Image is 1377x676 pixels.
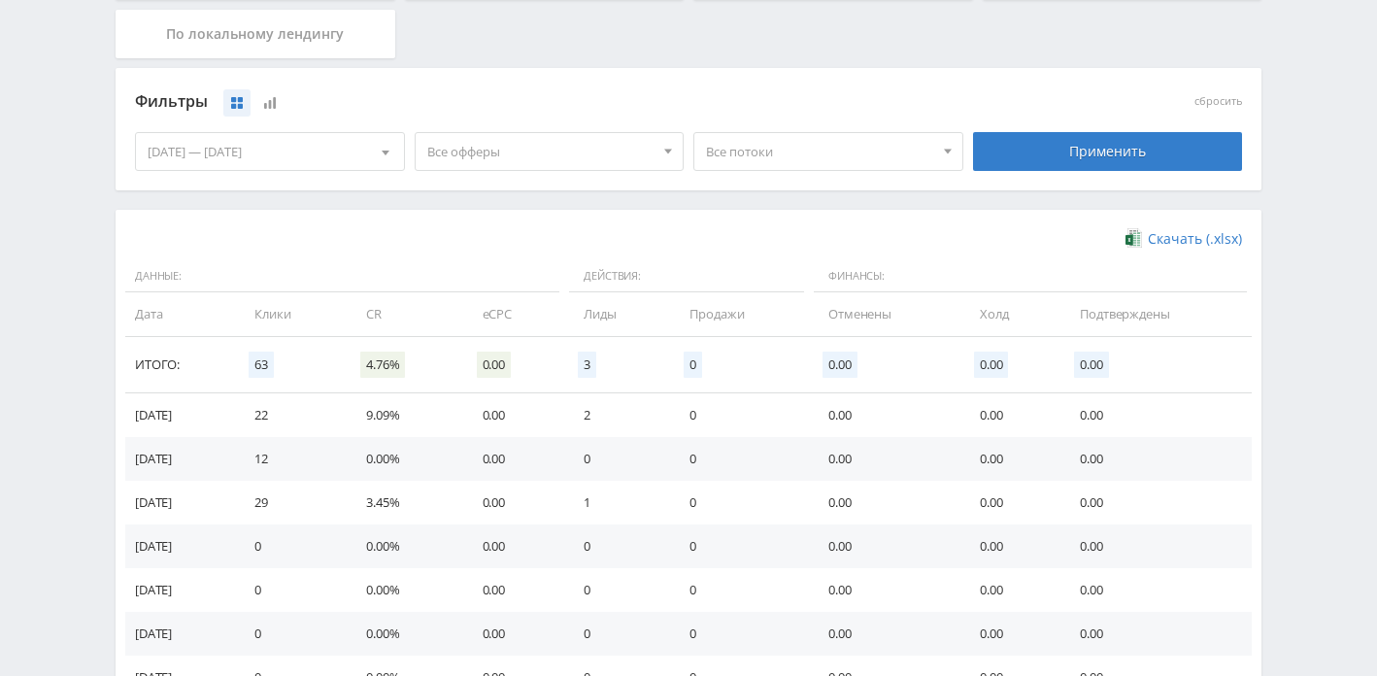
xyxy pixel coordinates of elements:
[347,568,462,612] td: 0.00%
[463,481,565,524] td: 0.00
[564,612,670,656] td: 0
[823,352,856,378] span: 0.00
[809,292,960,336] td: Отменены
[125,524,235,568] td: [DATE]
[125,437,235,481] td: [DATE]
[670,437,809,481] td: 0
[960,393,1060,437] td: 0.00
[347,481,462,524] td: 3.45%
[235,437,347,481] td: 12
[960,292,1060,336] td: Холд
[463,437,565,481] td: 0.00
[960,568,1060,612] td: 0.00
[1060,568,1252,612] td: 0.00
[564,437,670,481] td: 0
[1060,393,1252,437] td: 0.00
[809,612,960,656] td: 0.00
[684,352,702,378] span: 0
[809,568,960,612] td: 0.00
[578,352,596,378] span: 3
[1125,228,1142,248] img: xlsx
[347,437,462,481] td: 0.00%
[670,568,809,612] td: 0
[235,612,347,656] td: 0
[1148,231,1242,247] span: Скачать (.xlsx)
[809,437,960,481] td: 0.00
[347,393,462,437] td: 9.09%
[347,292,462,336] td: CR
[670,292,809,336] td: Продажи
[1194,95,1242,108] button: сбросить
[564,393,670,437] td: 2
[360,352,405,378] span: 4.76%
[706,133,933,170] span: Все потоки
[463,612,565,656] td: 0.00
[1060,437,1252,481] td: 0.00
[136,133,404,170] div: [DATE] — [DATE]
[249,352,274,378] span: 63
[125,393,235,437] td: [DATE]
[1060,524,1252,568] td: 0.00
[427,133,655,170] span: Все офферы
[1060,481,1252,524] td: 0.00
[116,10,395,58] div: По локальному лендингу
[960,437,1060,481] td: 0.00
[670,481,809,524] td: 0
[477,352,511,378] span: 0.00
[670,524,809,568] td: 0
[235,292,347,336] td: Клики
[973,132,1243,171] div: Применить
[564,292,670,336] td: Лиды
[125,612,235,656] td: [DATE]
[960,481,1060,524] td: 0.00
[125,337,235,393] td: Итого:
[347,612,462,656] td: 0.00%
[125,292,235,336] td: Дата
[347,524,462,568] td: 0.00%
[235,524,347,568] td: 0
[463,568,565,612] td: 0.00
[960,524,1060,568] td: 0.00
[235,393,347,437] td: 22
[1060,612,1252,656] td: 0.00
[564,481,670,524] td: 1
[564,524,670,568] td: 0
[463,393,565,437] td: 0.00
[125,260,559,293] span: Данные:
[463,524,565,568] td: 0.00
[463,292,565,336] td: eCPC
[1125,229,1242,249] a: Скачать (.xlsx)
[1060,292,1252,336] td: Подтверждены
[960,612,1060,656] td: 0.00
[235,568,347,612] td: 0
[809,524,960,568] td: 0.00
[564,568,670,612] td: 0
[814,260,1247,293] span: Финансы:
[135,87,963,117] div: Фильтры
[809,481,960,524] td: 0.00
[569,260,804,293] span: Действия:
[974,352,1008,378] span: 0.00
[1074,352,1108,378] span: 0.00
[809,393,960,437] td: 0.00
[235,481,347,524] td: 29
[125,481,235,524] td: [DATE]
[670,393,809,437] td: 0
[670,612,809,656] td: 0
[125,568,235,612] td: [DATE]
